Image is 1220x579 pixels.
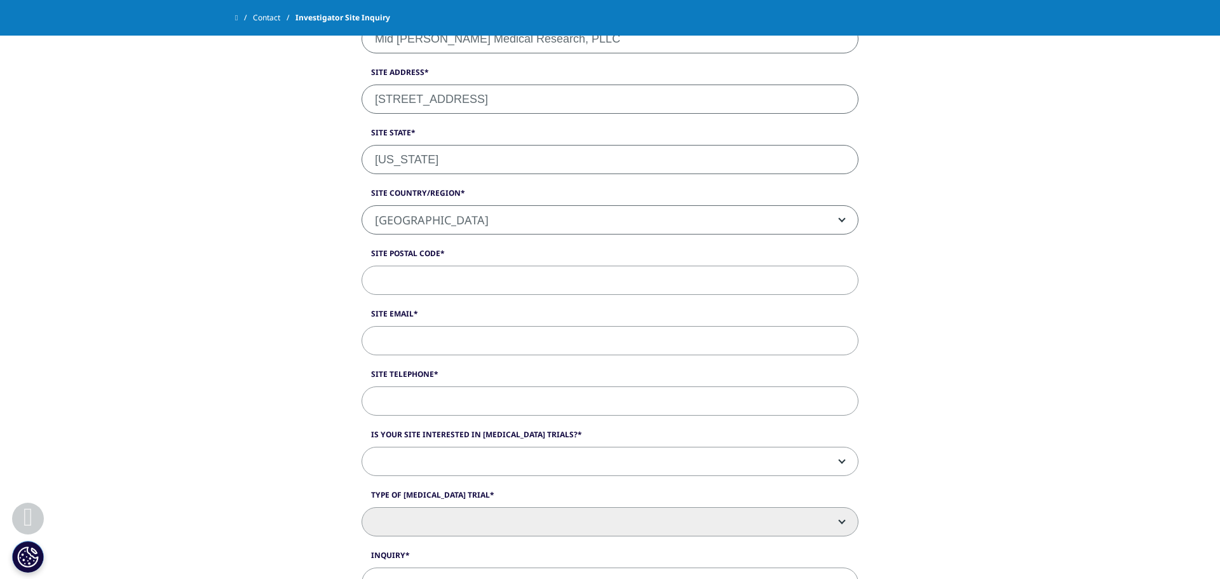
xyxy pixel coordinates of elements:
button: Cookies Settings [12,541,44,573]
label: Site State [362,127,858,145]
label: Inquiry [362,550,858,568]
label: Site Telephone [362,369,858,386]
label: Site Country/Region [362,187,858,205]
span: United States [362,206,858,235]
span: United States [362,205,858,235]
label: Site Postal Code [362,248,858,266]
span: Investigator Site Inquiry [295,6,390,29]
label: Site Address [362,67,858,85]
label: Is your site interested in [MEDICAL_DATA] trials? [362,429,858,447]
label: Site Email [362,308,858,326]
label: Type of [MEDICAL_DATA] trial [362,489,858,507]
a: Contact [253,6,295,29]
